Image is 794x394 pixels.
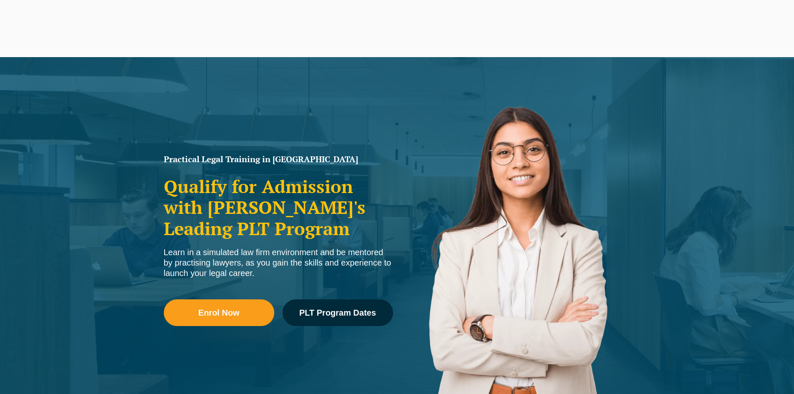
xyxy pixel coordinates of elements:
[198,309,240,317] span: Enrol Now
[299,309,376,317] span: PLT Program Dates
[164,176,393,239] h2: Qualify for Admission with [PERSON_NAME]'s Leading PLT Program
[164,155,393,163] h1: Practical Legal Training in [GEOGRAPHIC_DATA]
[164,247,393,279] div: Learn in a simulated law firm environment and be mentored by practising lawyers, as you gain the ...
[164,299,274,326] a: Enrol Now
[283,299,393,326] a: PLT Program Dates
